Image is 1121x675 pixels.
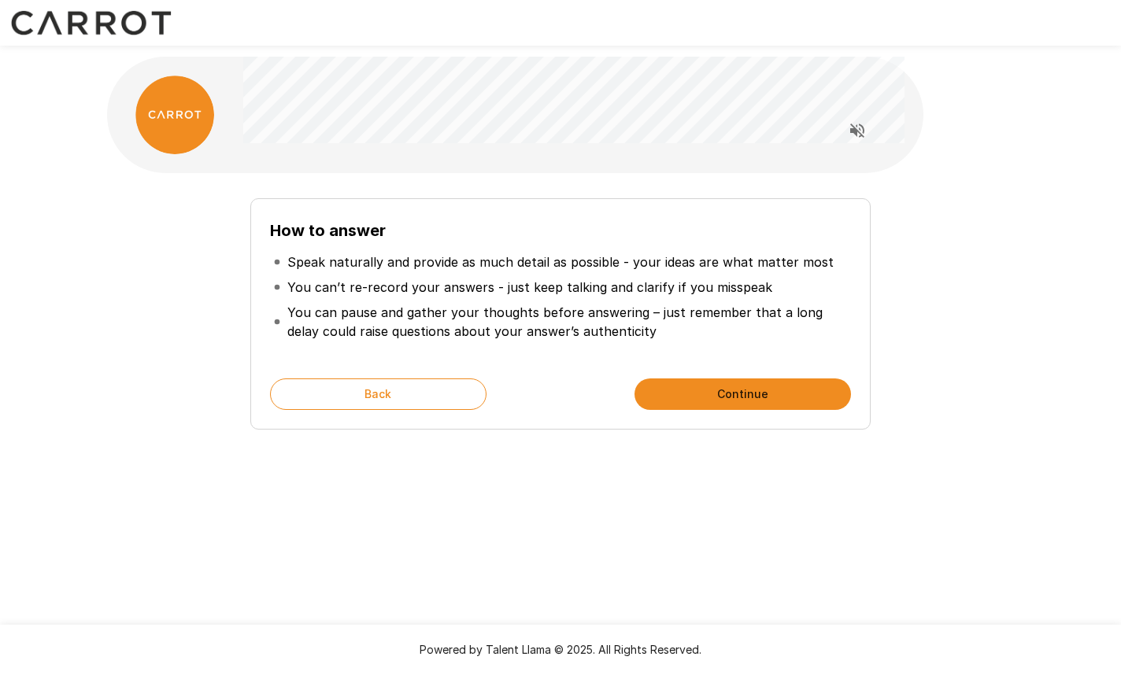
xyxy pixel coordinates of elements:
b: How to answer [270,221,386,240]
button: Read questions aloud [842,115,873,146]
img: carrot_logo.png [135,76,214,154]
p: Speak naturally and provide as much detail as possible - your ideas are what matter most [287,253,834,271]
button: Back [270,378,487,410]
p: You can pause and gather your thoughts before answering – just remember that a long delay could r... [287,303,848,341]
p: Powered by Talent Llama © 2025. All Rights Reserved. [19,642,1102,658]
p: You can’t re-record your answers - just keep talking and clarify if you misspeak [287,278,772,297]
button: Continue [634,378,851,410]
